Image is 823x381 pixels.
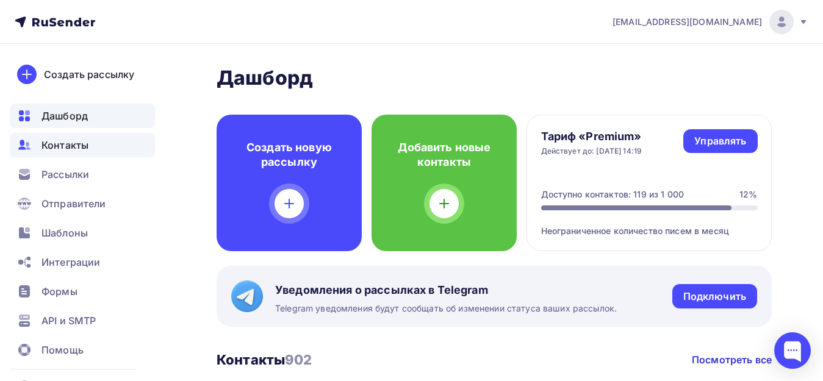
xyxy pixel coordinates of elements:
h4: Тариф «Premium» [541,129,642,144]
h3: Контакты [217,351,312,368]
span: Контакты [41,138,88,152]
span: Формы [41,284,77,299]
a: Посмотреть все [692,352,772,367]
div: Неограниченное количество писем в месяц [541,210,758,237]
span: Шаблоны [41,226,88,240]
a: Контакты [10,133,155,157]
div: Управлять [694,134,746,148]
span: [EMAIL_ADDRESS][DOMAIN_NAME] [613,16,762,28]
a: Шаблоны [10,221,155,245]
span: Telegram уведомления будут сообщать об изменении статуса ваших рассылок. [275,302,617,315]
span: Помощь [41,343,84,357]
h4: Добавить новые контакты [391,140,497,169]
div: Подключить [683,290,746,304]
span: 902 [285,352,312,368]
span: Уведомления о рассылках в Telegram [275,283,617,297]
div: Создать рассылку [44,67,134,82]
span: Отправители [41,196,106,211]
a: Отправители [10,191,155,216]
a: Дашборд [10,104,155,128]
div: Действует до: [DATE] 14:19 [541,146,642,156]
h4: Создать новую рассылку [236,140,342,169]
a: Формы [10,279,155,304]
h2: Дашборд [217,66,772,90]
span: Интеграции [41,255,100,269]
div: 12% [739,188,757,201]
span: Дашборд [41,109,88,123]
a: [EMAIL_ADDRESS][DOMAIN_NAME] [613,10,808,34]
span: Рассылки [41,167,89,182]
span: API и SMTP [41,313,96,328]
a: Рассылки [10,162,155,187]
div: Доступно контактов: 119 из 1 000 [541,188,684,201]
